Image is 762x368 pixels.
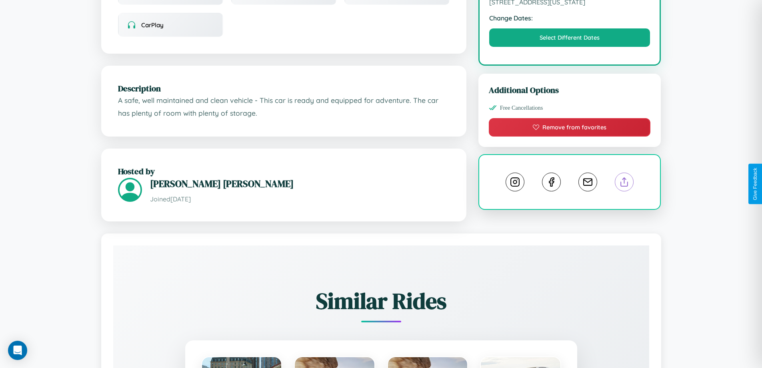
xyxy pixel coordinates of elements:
[150,177,450,190] h3: [PERSON_NAME] [PERSON_NAME]
[500,105,543,111] span: Free Cancellations
[489,14,650,22] strong: Change Dates:
[489,118,651,137] button: Remove from favorites
[118,82,450,94] h2: Description
[752,168,758,200] div: Give Feedback
[150,193,450,205] p: Joined [DATE]
[489,28,650,47] button: Select Different Dates
[118,94,450,119] p: A safe, well maintained and clean vehicle - This car is ready and equipped for adventure. The car...
[489,84,651,96] h3: Additional Options
[8,341,27,360] div: Open Intercom Messenger
[141,21,164,29] span: CarPlay
[118,165,450,177] h2: Hosted by
[141,286,621,316] h2: Similar Rides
